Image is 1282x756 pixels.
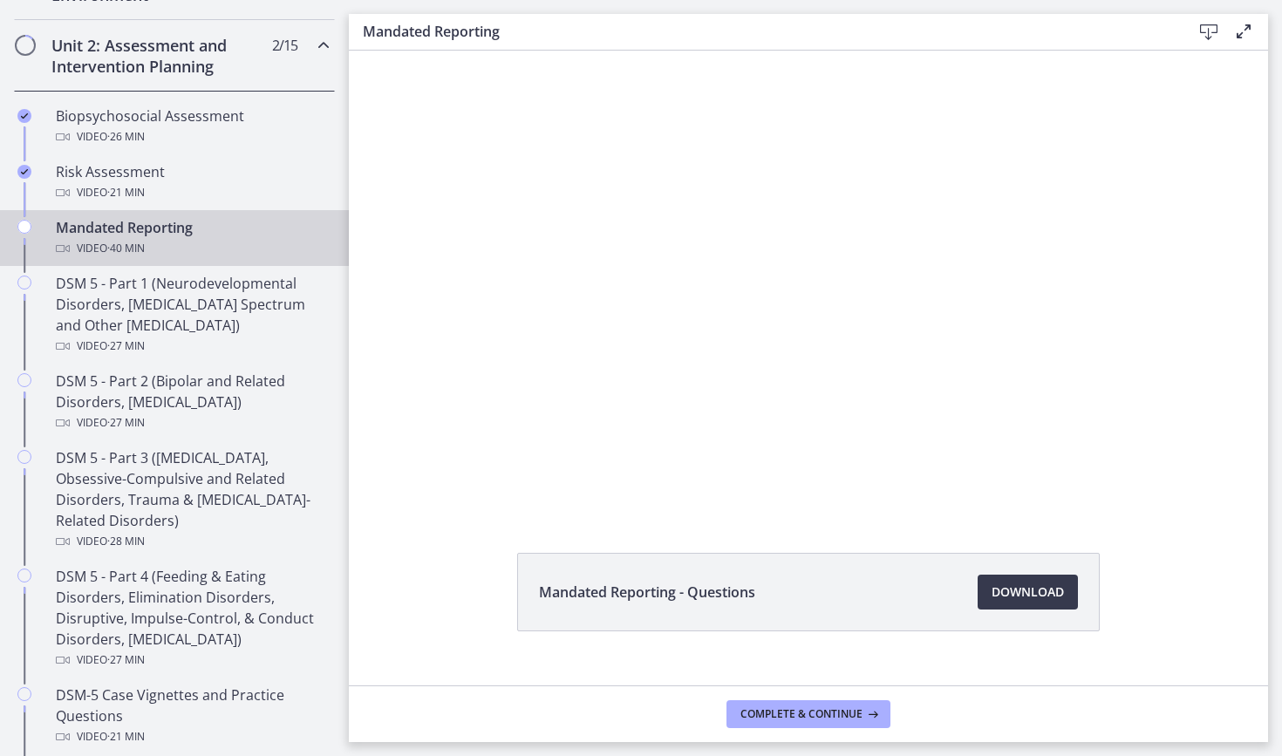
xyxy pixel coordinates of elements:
[107,238,145,259] span: · 40 min
[107,336,145,357] span: · 27 min
[56,126,328,147] div: Video
[56,161,328,203] div: Risk Assessment
[107,726,145,747] span: · 21 min
[56,217,328,259] div: Mandated Reporting
[56,412,328,433] div: Video
[17,109,31,123] i: Completed
[56,106,328,147] div: Biopsychosocial Assessment
[272,35,297,56] span: 2 / 15
[992,582,1064,603] span: Download
[539,582,755,603] span: Mandated Reporting - Questions
[978,575,1078,610] a: Download
[56,650,328,671] div: Video
[56,684,328,747] div: DSM-5 Case Vignettes and Practice Questions
[56,447,328,552] div: DSM 5 - Part 3 ([MEDICAL_DATA], Obsessive-Compulsive and Related Disorders, Trauma & [MEDICAL_DAT...
[56,531,328,552] div: Video
[56,182,328,203] div: Video
[107,650,145,671] span: · 27 min
[17,165,31,179] i: Completed
[107,531,145,552] span: · 28 min
[107,412,145,433] span: · 27 min
[726,700,890,728] button: Complete & continue
[349,51,1268,513] iframe: Video Lesson
[56,336,328,357] div: Video
[56,238,328,259] div: Video
[56,566,328,671] div: DSM 5 - Part 4 (Feeding & Eating Disorders, Elimination Disorders, Disruptive, Impulse-Control, &...
[363,21,1163,42] h3: Mandated Reporting
[740,707,863,721] span: Complete & continue
[107,182,145,203] span: · 21 min
[56,273,328,357] div: DSM 5 - Part 1 (Neurodevelopmental Disorders, [MEDICAL_DATA] Spectrum and Other [MEDICAL_DATA])
[56,726,328,747] div: Video
[51,35,264,77] h2: Unit 2: Assessment and Intervention Planning
[107,126,145,147] span: · 26 min
[56,371,328,433] div: DSM 5 - Part 2 (Bipolar and Related Disorders, [MEDICAL_DATA])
